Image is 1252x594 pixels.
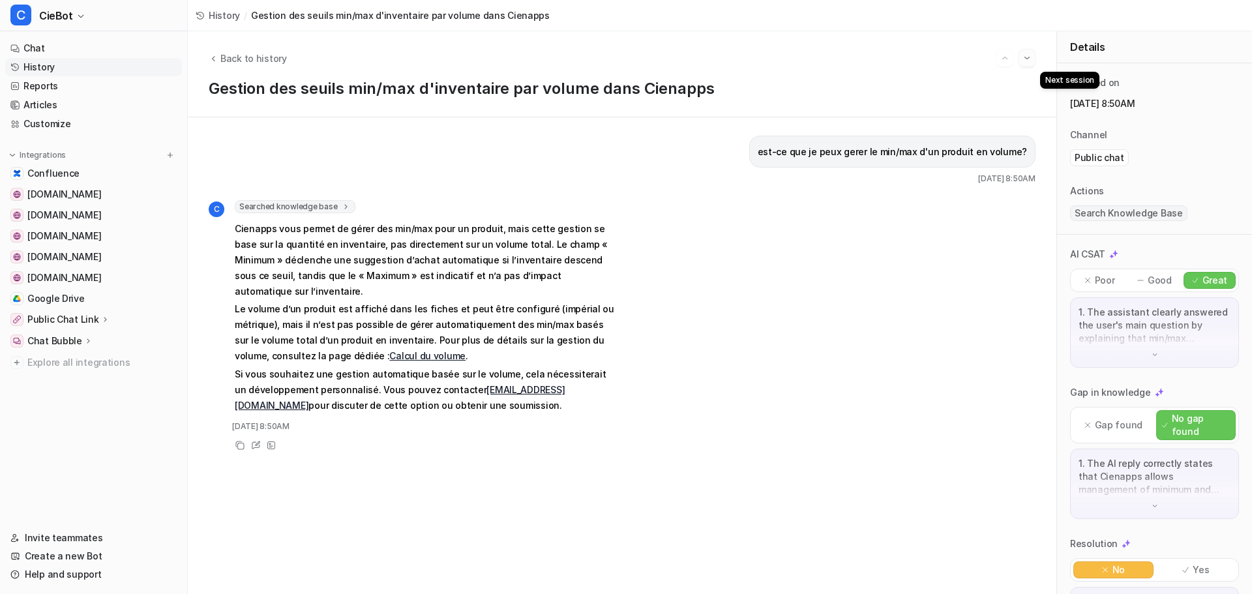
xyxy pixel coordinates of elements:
[5,353,182,372] a: Explore all integrations
[5,115,182,133] a: Customize
[10,5,31,25] span: C
[1148,274,1172,287] p: Good
[5,96,182,114] a: Articles
[5,206,182,224] a: cieblink.com[DOMAIN_NAME]
[1000,52,1009,64] img: Previous session
[1022,52,1032,64] img: Next session
[5,565,182,584] a: Help and support
[758,144,1027,160] p: est-ce que je peux gerer le min/max d'un produit en volume?
[27,167,80,180] span: Confluence
[5,58,182,76] a: History
[5,39,182,57] a: Chat
[13,253,21,261] img: ciemetric.com
[5,77,182,95] a: Reports
[5,227,182,245] a: app.cieblink.com[DOMAIN_NAME]
[1075,151,1124,164] p: Public chat
[13,170,21,177] img: Confluence
[13,232,21,240] img: app.cieblink.com
[209,52,287,65] button: Back to history
[5,290,182,308] a: Google DriveGoogle Drive
[389,350,466,361] a: Calcul du volume
[5,269,182,287] a: software.ciemetric.com[DOMAIN_NAME]
[235,221,616,299] p: Cienapps vous permet de gérer des min/max pour un produit, mais cette gestion se base sur la quan...
[1079,306,1230,345] p: 1. The assistant clearly answered the user's main question by explaining that min/max management ...
[5,547,182,565] a: Create a new Bot
[1040,72,1099,89] div: Next session
[235,301,616,364] p: Le volume d’un produit est affiché dans les fiches et peut être configuré (impérial ou métrique),...
[1079,457,1230,496] p: 1. The AI reply correctly states that Cienapps allows management of minimum and maximum inventory...
[5,149,70,162] button: Integrations
[996,50,1013,67] button: Go to previous session
[13,211,21,219] img: cieblink.com
[1095,419,1142,432] p: Gap found
[1202,274,1228,287] p: Great
[13,295,21,303] img: Google Drive
[1070,386,1151,399] p: Gap in knowledge
[1019,50,1036,67] button: Go to next session
[39,7,73,25] span: CieBot
[220,52,287,65] span: Back to history
[1095,274,1115,287] p: Poor
[232,421,290,432] span: [DATE] 8:50AM
[27,188,101,201] span: [DOMAIN_NAME]
[235,384,565,411] a: [EMAIL_ADDRESS][DOMAIN_NAME]
[20,150,66,160] p: Integrations
[1112,563,1125,576] p: No
[27,334,82,348] p: Chat Bubble
[1150,501,1159,511] img: down-arrow
[5,529,182,547] a: Invite teammates
[27,209,101,222] span: [DOMAIN_NAME]
[1070,248,1105,261] p: AI CSAT
[27,352,177,373] span: Explore all integrations
[209,201,224,217] span: C
[166,151,175,160] img: menu_add.svg
[1070,97,1239,110] p: [DATE] 8:50AM
[8,151,17,160] img: expand menu
[1070,128,1107,141] p: Channel
[13,190,21,198] img: cienapps.com
[235,366,616,413] p: Si vous souhaitez une gestion automatique basée sur le volume, cela nécessiterait un développemen...
[1172,412,1230,438] p: No gap found
[209,80,1036,98] h1: Gestion des seuils min/max d'inventaire par volume dans Cienapps
[13,274,21,282] img: software.ciemetric.com
[1150,350,1159,359] img: down-arrow
[5,164,182,183] a: ConfluenceConfluence
[209,8,240,22] span: History
[235,200,355,213] span: Searched knowledge base
[1070,185,1104,198] p: Actions
[1070,537,1118,550] p: Resolution
[27,292,85,305] span: Google Drive
[196,8,240,22] a: History
[244,8,247,22] span: /
[5,248,182,266] a: ciemetric.com[DOMAIN_NAME]
[27,250,101,263] span: [DOMAIN_NAME]
[5,185,182,203] a: cienapps.com[DOMAIN_NAME]
[1070,205,1187,221] span: Search Knowledge Base
[251,8,550,22] span: Gestion des seuils min/max d'inventaire par volume dans Cienapps
[1193,563,1209,576] p: Yes
[1057,31,1252,63] div: Details
[978,173,1036,185] span: [DATE] 8:50AM
[27,313,99,326] p: Public Chat Link
[13,316,21,323] img: Public Chat Link
[10,356,23,369] img: explore all integrations
[27,271,101,284] span: [DOMAIN_NAME]
[27,230,101,243] span: [DOMAIN_NAME]
[13,337,21,345] img: Chat Bubble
